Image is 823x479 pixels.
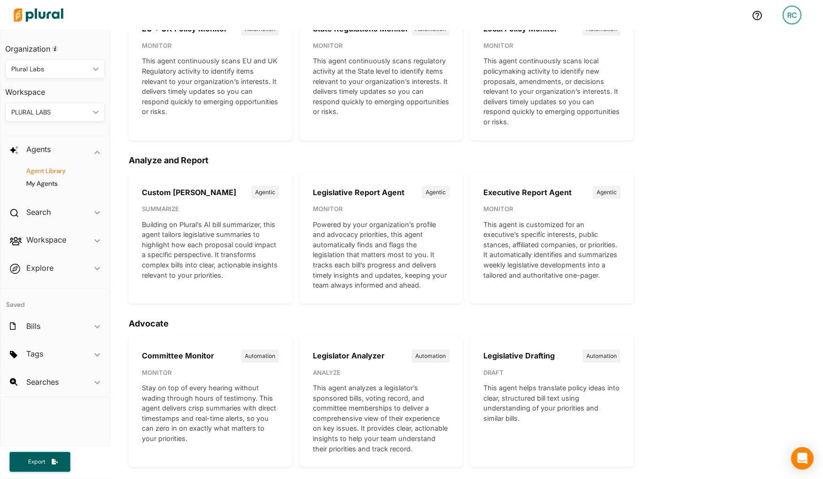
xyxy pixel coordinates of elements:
h4: Legislator Analyzer [313,351,385,360]
a: RC [775,2,809,28]
div: PLURAL LABS [11,107,89,117]
p: Draft [483,368,620,378]
p: This agent continuously scans EU and UK Regulatory activity to identify items relevant to your or... [142,56,279,117]
p: Powered by your organization’s profile and advocacy priorities, this agent automatically finds an... [313,220,450,290]
h4: Saved [0,289,109,312]
div: Executive Report AgentAgenticMonitorThis agent is customized for an executive’s specific interest... [470,173,633,304]
h2: Workspace [26,235,66,245]
p: Monitor [483,205,620,214]
h2: Searches [26,377,59,387]
span: Automation [241,350,279,363]
span: Agentic [422,186,450,199]
p: This agent is customized for an executive’s specific interests, public stances, affiliated compan... [483,220,620,281]
p: Monitor [142,41,279,51]
h2: Analyze and Report [129,155,804,166]
span: Automation [582,350,621,363]
p: Monitor [313,41,450,51]
div: Tooltip anchor [51,45,59,53]
h2: Agents [26,144,51,154]
div: RC [783,6,801,24]
span: Export [22,458,52,466]
h2: Search [26,207,51,217]
p: This agent helps translate policy ideas into clear, structured bill text using understanding of y... [483,383,620,423]
h4: Executive Report Agent [483,188,572,197]
p: This agent continuously scans local policymaking activity to identify new proposals, amendments, ... [483,56,620,127]
p: This agent continuously scans regulatory activity at the State level to identify items relevant t... [313,56,450,117]
p: This agent analyzes a legislator’s sponsored bills, voting record, and committee memberships to d... [313,383,450,454]
p: Monitor [142,368,279,378]
p: Analyze [313,368,450,378]
h4: Committee Monitor [142,351,214,360]
h4: Legislative Report Agent [313,188,404,197]
span: Automation [411,350,450,363]
p: Summarize [142,205,279,214]
p: Stay on top of every hearing without wading through hours of testimony. This agent delivers crisp... [142,383,279,444]
button: Export [9,452,70,472]
p: Monitor [483,41,620,51]
h2: Explore [26,263,54,273]
span: Agentic [593,186,621,199]
h2: Bills [26,321,40,331]
p: Monitor [313,205,450,214]
h4: Custom [PERSON_NAME] [142,188,236,197]
h4: Legislative Drafting [483,351,555,360]
p: Building on Plural’s AI bill summarizer, this agent tailors legislative summaries to highlight ho... [142,220,279,281]
a: Agent Library [15,167,100,175]
div: Plural Labs [11,64,89,74]
h3: Organization [5,35,105,56]
span: Agentic [251,186,279,199]
h2: Tags [26,349,43,359]
div: Open Intercom Messenger [791,447,814,470]
h3: Workspace [5,78,105,99]
h2: Advocate [129,319,804,329]
a: My Agents [15,179,100,188]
